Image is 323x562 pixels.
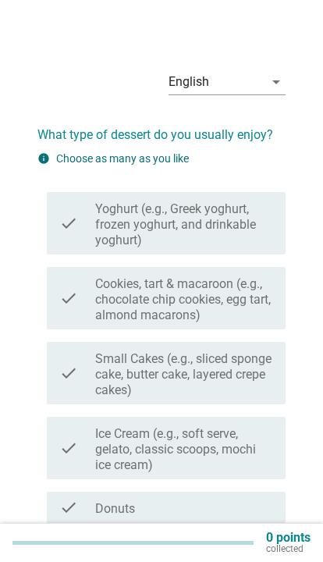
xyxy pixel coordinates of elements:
[95,351,273,398] label: Small Cakes (e.g., sliced sponge cake, butter cake, layered crepe cakes)
[266,532,311,543] p: 0 points
[59,423,78,473] i: check
[95,276,273,323] label: Cookies, tart & macaroon (e.g., chocolate chip cookies, egg tart, almond macarons)
[56,152,189,165] label: Choose as many as you like
[95,426,273,473] label: Ice Cream (e.g., soft serve, gelato, classic scoops, mochi ice cream)
[266,543,311,554] p: collected
[95,501,135,517] label: Donuts
[37,152,50,165] i: info
[59,198,78,248] i: check
[59,498,78,517] i: check
[169,75,209,89] div: English
[95,201,273,248] label: Yoghurt (e.g., Greek yoghurt, frozen yoghurt, and drinkable yoghurt)
[59,348,78,398] i: check
[59,273,78,323] i: check
[37,110,286,144] h2: What type of dessert do you usually enjoy?
[267,73,286,91] i: arrow_drop_down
